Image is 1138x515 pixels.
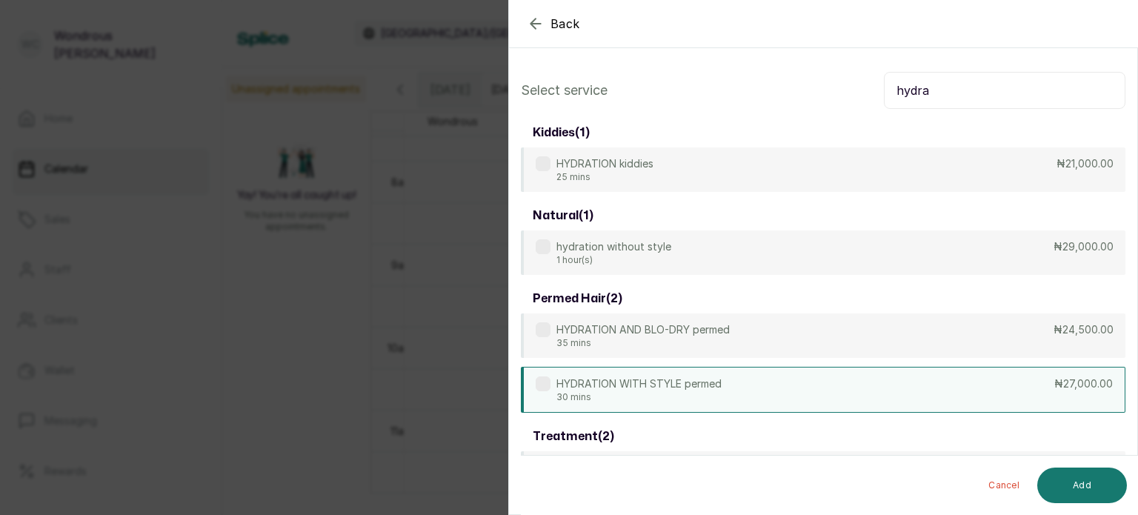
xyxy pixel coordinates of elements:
[1054,322,1114,337] p: ₦24,500.00
[556,239,671,254] p: hydration without style
[533,207,593,225] h3: natural ( 1 )
[556,391,722,403] p: 30 mins
[533,290,622,308] h3: permed hair ( 2 )
[1037,468,1127,503] button: Add
[556,171,653,183] p: 25 mins
[556,337,730,349] p: 35 mins
[556,376,722,391] p: HYDRATION WITH STYLE permed
[1054,376,1113,391] p: ₦27,000.00
[533,124,590,142] h3: kiddies ( 1 )
[1054,239,1114,254] p: ₦29,000.00
[976,468,1031,503] button: Cancel
[556,254,671,266] p: 1 hour(s)
[527,15,580,33] button: Back
[556,156,653,171] p: HYDRATION kiddies
[884,72,1125,109] input: Search.
[1057,156,1114,171] p: ₦21,000.00
[556,322,730,337] p: HYDRATION AND BLO-DRY permed
[533,428,614,445] h3: treatment ( 2 )
[521,80,608,101] p: Select service
[550,15,580,33] span: Back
